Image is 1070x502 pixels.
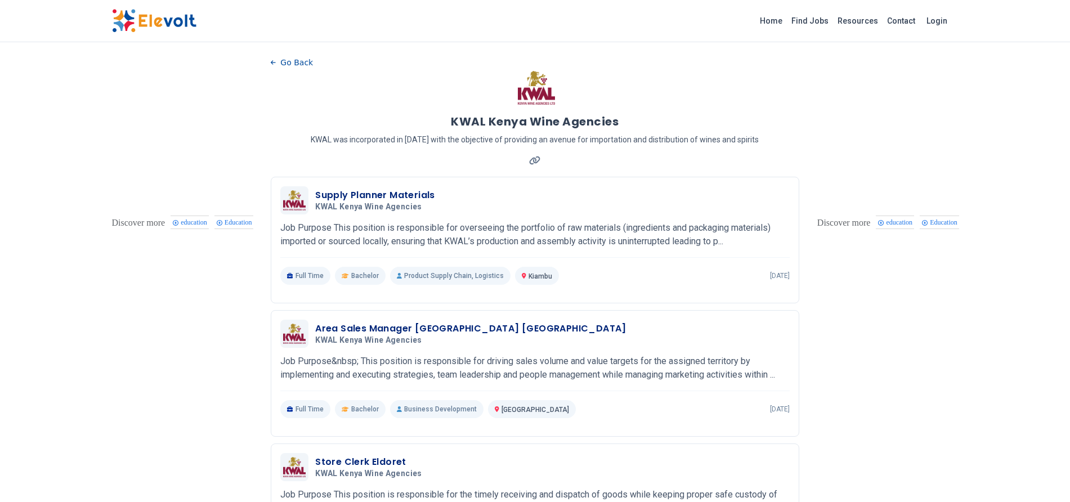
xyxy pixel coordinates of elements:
h3: Area Sales Manager [GEOGRAPHIC_DATA] [GEOGRAPHIC_DATA] [315,322,626,335]
div: Education [920,216,959,229]
span: KWAL Kenya Wine Agencies [315,202,422,212]
div: These are topics related to the article that might interest you [817,215,871,231]
div: These are topics related to the article that might interest you [112,215,165,231]
p: Full Time [280,267,330,285]
span: Bachelor [351,271,379,280]
span: Bachelor [351,405,379,414]
a: Contact [883,12,920,30]
a: Login [920,10,954,32]
p: Business Development [390,400,483,418]
button: Go Back [271,54,313,71]
div: education [876,216,914,229]
img: KWAL Kenya Wine Agencies [283,457,306,478]
span: Education [225,218,256,226]
span: [GEOGRAPHIC_DATA] [502,406,569,414]
a: KWAL Kenya Wine AgenciesSupply Planner MaterialsKWAL Kenya Wine AgenciesJob Purpose This position... [280,186,790,285]
p: [DATE] [770,405,790,414]
span: Education [930,218,961,226]
p: Full Time [280,400,330,418]
img: Elevolt [112,9,196,33]
iframe: Chat Widget [1014,448,1070,502]
a: Resources [833,12,883,30]
div: education [171,216,209,229]
h3: Store Clerk Eldoret [315,455,426,469]
div: Education [214,216,254,229]
img: KWAL Kenya Wine Agencies [283,190,306,211]
span: KWAL Kenya Wine Agencies [315,469,422,479]
p: Job Purpose This position is responsible for overseeing the portfolio of raw materials (ingredien... [280,221,790,248]
span: KWAL Kenya Wine Agencies [315,335,422,346]
p: [DATE] [770,271,790,280]
a: Find Jobs [787,12,833,30]
a: KWAL Kenya Wine AgenciesArea Sales Manager [GEOGRAPHIC_DATA] [GEOGRAPHIC_DATA]KWAL Kenya Wine Age... [280,320,790,418]
span: education [886,218,916,226]
span: Kiambu [529,272,552,280]
a: Home [755,12,787,30]
h3: Supply Planner Materials [315,189,435,202]
img: KWAL Kenya Wine Agencies [283,324,306,344]
p: Product Supply Chain, Logistics [390,267,511,285]
h1: KWAL Kenya Wine Agencies [451,114,619,129]
span: education [181,218,211,226]
img: KWAL Kenya Wine Agencies [518,71,555,105]
p: Job Purpose&nbsp; This position is responsible for driving sales volume and value targets for the... [280,355,790,382]
p: KWAL was incorporated in [DATE] with the objective of providing an avenue for importation and dis... [271,134,799,145]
